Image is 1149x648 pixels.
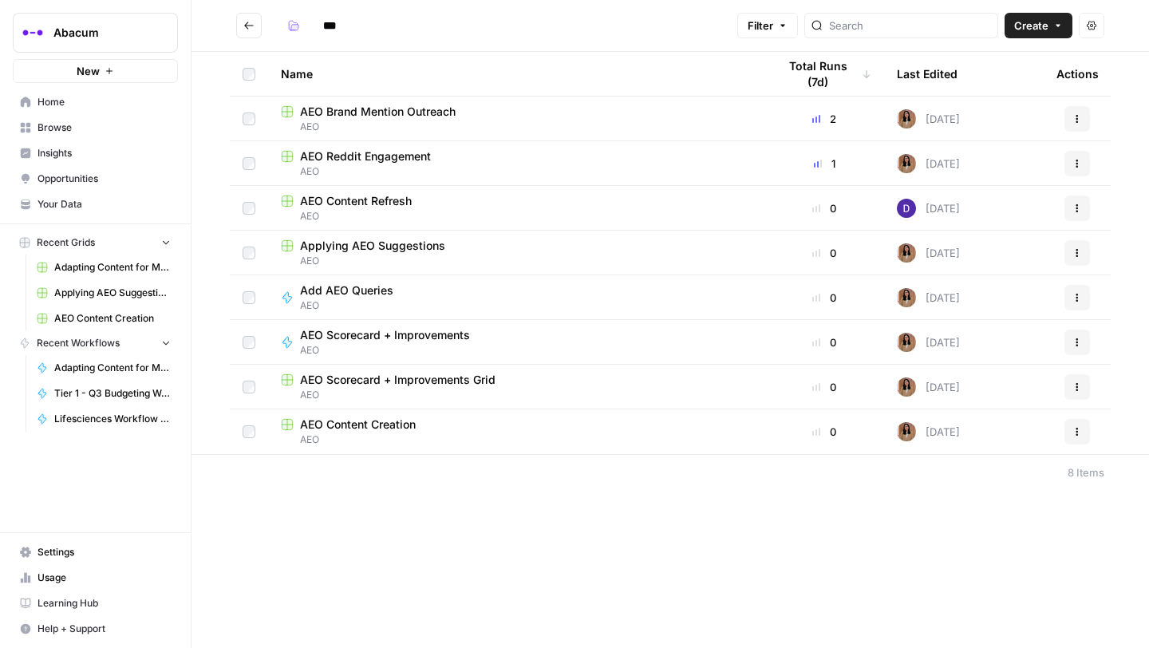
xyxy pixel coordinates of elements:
span: Lifesciences Workflow ([DATE]) [54,412,171,426]
div: 0 [777,200,871,216]
a: Applying AEO Suggestions [30,280,178,306]
div: [DATE] [897,422,960,441]
div: Actions [1056,52,1099,96]
a: Home [13,89,178,115]
a: Insights [13,140,178,166]
button: New [13,59,178,83]
button: Help + Support [13,616,178,642]
a: Applying AEO SuggestionsAEO [281,238,752,268]
span: AEO Content Creation [54,311,171,326]
span: Filter [748,18,773,34]
button: Filter [737,13,798,38]
span: Learning Hub [38,596,171,610]
span: AEO Scorecard + Improvements Grid [300,372,496,388]
span: AEO Content Refresh [300,193,412,209]
img: jqqluxs4pyouhdpojww11bswqfcs [897,377,916,397]
a: Browse [13,115,178,140]
a: AEO Content Creation [30,306,178,331]
img: 6clbhjv5t98vtpq4yyt91utag0vy [897,199,916,218]
span: Create [1014,18,1048,34]
span: Adapting Content for Microdemos Pages Grid [54,260,171,275]
a: AEO Reddit EngagementAEO [281,148,752,179]
span: Home [38,95,171,109]
div: [DATE] [897,243,960,263]
div: 1 [777,156,871,172]
span: Recent Workflows [37,336,120,350]
div: [DATE] [897,199,960,218]
span: Add AEO Queries [300,283,393,298]
div: 0 [777,334,871,350]
span: New [77,63,100,79]
span: AEO Scorecard + Improvements [300,327,470,343]
a: AEO Content RefreshAEO [281,193,752,223]
img: jqqluxs4pyouhdpojww11bswqfcs [897,243,916,263]
div: [DATE] [897,109,960,128]
a: Usage [13,565,178,591]
a: Your Data [13,192,178,217]
div: Name [281,52,752,96]
span: Adapting Content for Microdemos Pages [54,361,171,375]
span: AEO Brand Mention Outreach [300,104,456,120]
span: Recent Grids [37,235,95,250]
div: 0 [777,245,871,261]
span: AEO [300,343,483,358]
div: 0 [777,379,871,395]
span: Abacum [53,25,150,41]
span: Usage [38,571,171,585]
a: AEO Scorecard + Improvements GridAEO [281,372,752,402]
div: [DATE] [897,288,960,307]
span: AEO [281,164,752,179]
div: 2 [777,111,871,127]
span: AEO Content Creation [300,417,416,433]
div: [DATE] [897,333,960,352]
button: Go back [236,13,262,38]
button: Recent Grids [13,231,178,255]
a: Tier 1 - Q3 Budgeting Workflows [30,381,178,406]
div: Last Edited [897,52,958,96]
a: Opportunities [13,166,178,192]
button: Workspace: Abacum [13,13,178,53]
a: AEO Scorecard + ImprovementsAEO [281,327,752,358]
a: AEO Content CreationAEO [281,417,752,447]
a: Adapting Content for Microdemos Pages [30,355,178,381]
div: [DATE] [897,154,960,173]
img: jqqluxs4pyouhdpojww11bswqfcs [897,109,916,128]
img: jqqluxs4pyouhdpojww11bswqfcs [897,422,916,441]
span: Settings [38,545,171,559]
span: AEO [300,298,406,313]
input: Search [829,18,991,34]
span: Your Data [38,197,171,211]
img: jqqluxs4pyouhdpojww11bswqfcs [897,288,916,307]
button: Create [1005,13,1072,38]
button: Recent Workflows [13,331,178,355]
a: AEO Brand Mention OutreachAEO [281,104,752,134]
span: Opportunities [38,172,171,186]
a: Lifesciences Workflow ([DATE]) [30,406,178,432]
div: [DATE] [897,377,960,397]
div: 0 [777,290,871,306]
img: jqqluxs4pyouhdpojww11bswqfcs [897,333,916,352]
a: Learning Hub [13,591,178,616]
span: Applying AEO Suggestions [300,238,445,254]
img: jqqluxs4pyouhdpojww11bswqfcs [897,154,916,173]
a: Add AEO QueriesAEO [281,283,752,313]
a: Adapting Content for Microdemos Pages Grid [30,255,178,280]
img: Abacum Logo [18,18,47,47]
a: Settings [13,539,178,565]
span: AEO [281,120,752,134]
span: AEO [281,209,752,223]
div: 8 Items [1068,464,1104,480]
span: AEO [281,254,752,268]
span: Help + Support [38,622,171,636]
div: 0 [777,424,871,440]
span: Tier 1 - Q3 Budgeting Workflows [54,386,171,401]
span: AEO [281,388,752,402]
span: Insights [38,146,171,160]
span: AEO Reddit Engagement [300,148,431,164]
span: Applying AEO Suggestions [54,286,171,300]
span: AEO [281,433,752,447]
span: Browse [38,121,171,135]
div: Total Runs (7d) [777,52,871,96]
